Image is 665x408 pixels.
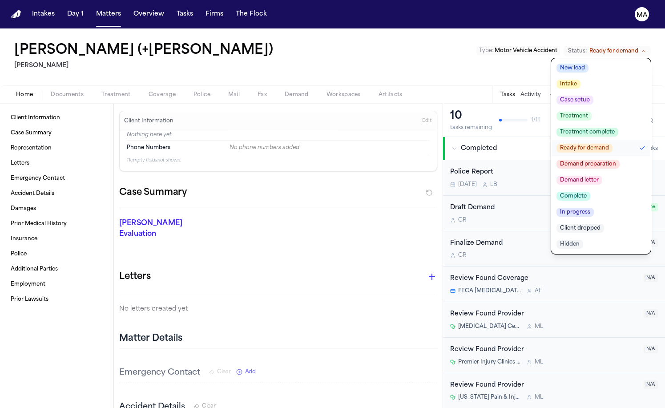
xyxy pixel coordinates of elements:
[379,91,403,98] span: Artifacts
[458,359,521,366] span: Premier Injury Clinics of DFW
[119,186,187,200] h2: Case Summary
[450,274,638,284] div: Review Found Coverage
[458,287,521,295] span: FECA [MEDICAL_DATA]
[7,126,106,140] a: Case Summary
[7,262,106,276] a: Additional Parties
[551,92,651,108] button: Case setup
[14,43,273,59] h1: [PERSON_NAME] (+[PERSON_NAME])
[101,91,131,98] span: Treatment
[7,247,106,261] a: Police
[11,10,21,19] a: Home
[450,203,636,213] div: Draft Demand
[535,287,542,295] span: A F
[568,48,587,55] span: Status:
[551,58,651,254] ul: Status options
[551,76,651,92] button: Intake
[551,156,651,172] button: Demand preparation
[490,181,497,188] span: L B
[556,96,593,105] span: Case setup
[458,217,466,224] span: C R
[551,204,651,220] button: In progress
[443,137,665,160] button: Completed11tasks
[64,6,87,22] button: Day 1
[193,91,210,98] span: Police
[644,380,658,389] span: N/A
[228,91,240,98] span: Mail
[476,46,560,55] button: Edit Type: Motor Vehicle Accident
[230,144,430,151] div: No phone numbers added
[556,128,618,137] span: Treatment complete
[479,48,493,53] span: Type :
[644,274,658,282] span: N/A
[14,43,273,59] button: Edit matter name
[7,217,106,231] a: Prior Medical History
[7,277,106,291] a: Employment
[7,232,106,246] a: Insurance
[458,181,477,188] span: [DATE]
[556,240,583,249] span: Hidden
[556,144,613,153] span: Ready for demand
[551,140,651,156] button: Ready for demand
[535,394,543,401] span: M L
[236,368,256,376] button: Add New
[556,208,594,217] span: In progress
[258,91,267,98] span: Fax
[217,368,231,376] span: Clear
[556,160,620,169] span: Demand preparation
[326,91,361,98] span: Workspaces
[119,270,151,284] h1: Letters
[28,6,58,22] button: Intakes
[119,304,437,315] p: No letters created yet
[551,60,651,76] button: New lead
[556,80,580,89] span: Intake
[450,345,638,355] div: Review Found Provider
[7,186,106,201] a: Accident Details
[644,345,658,353] span: N/A
[7,292,106,307] a: Prior Lawsuits
[7,141,106,155] a: Representation
[556,176,602,185] span: Demand letter
[127,131,430,140] p: Nothing here yet.
[443,196,665,231] div: Open task: Draft Demand
[245,368,256,376] span: Add
[443,231,665,267] div: Open task: Finalize Demand
[7,156,106,170] a: Letters
[458,252,466,259] span: C R
[173,6,197,22] button: Tasks
[531,117,540,124] span: 1 / 11
[556,64,588,73] span: New lead
[450,380,638,391] div: Review Found Provider
[443,267,665,302] div: Open task: Review Found Coverage
[209,368,231,376] button: Clear Emergency Contact
[520,91,541,98] button: Activity
[122,117,175,125] h3: Client Information
[149,91,176,98] span: Coverage
[644,238,658,247] span: N/A
[564,46,651,57] button: Change status from Ready for demand
[93,6,125,22] button: Matters
[127,144,170,151] span: Phone Numbers
[500,91,515,98] button: Tasks
[422,118,431,124] span: Edit
[7,111,106,125] a: Client Information
[119,218,218,239] p: [PERSON_NAME] Evaluation
[443,338,665,373] div: Open task: Review Found Provider
[551,108,651,124] button: Treatment
[285,91,309,98] span: Demand
[535,359,543,366] span: M L
[202,6,227,22] button: Firms
[419,114,434,128] button: Edit
[443,302,665,338] div: Open task: Review Found Provider
[551,236,651,252] button: Hidden
[14,61,277,71] h2: [PERSON_NAME]
[458,323,521,330] span: [MEDICAL_DATA] Centers of [US_STATE] (MCOT)
[7,202,106,216] a: Damages
[127,157,430,164] p: 11 empty fields not shown.
[119,367,200,379] h3: Emergency Contact
[450,124,492,131] div: tasks remaining
[556,112,592,121] span: Treatment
